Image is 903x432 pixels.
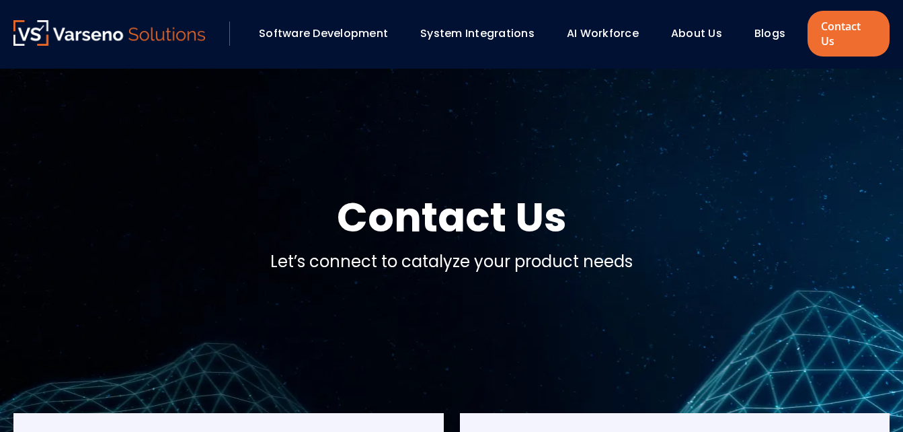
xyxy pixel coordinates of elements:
[270,250,633,274] p: Let’s connect to catalyze your product needs
[259,26,388,41] a: Software Development
[808,11,890,57] a: Contact Us
[252,22,407,45] div: Software Development
[13,20,205,47] a: Varseno Solutions – Product Engineering & IT Services
[560,22,658,45] div: AI Workforce
[754,26,785,41] a: Blogs
[671,26,722,41] a: About Us
[420,26,535,41] a: System Integrations
[748,22,804,45] div: Blogs
[567,26,639,41] a: AI Workforce
[13,20,205,46] img: Varseno Solutions – Product Engineering & IT Services
[337,190,567,244] h1: Contact Us
[414,22,553,45] div: System Integrations
[664,22,741,45] div: About Us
